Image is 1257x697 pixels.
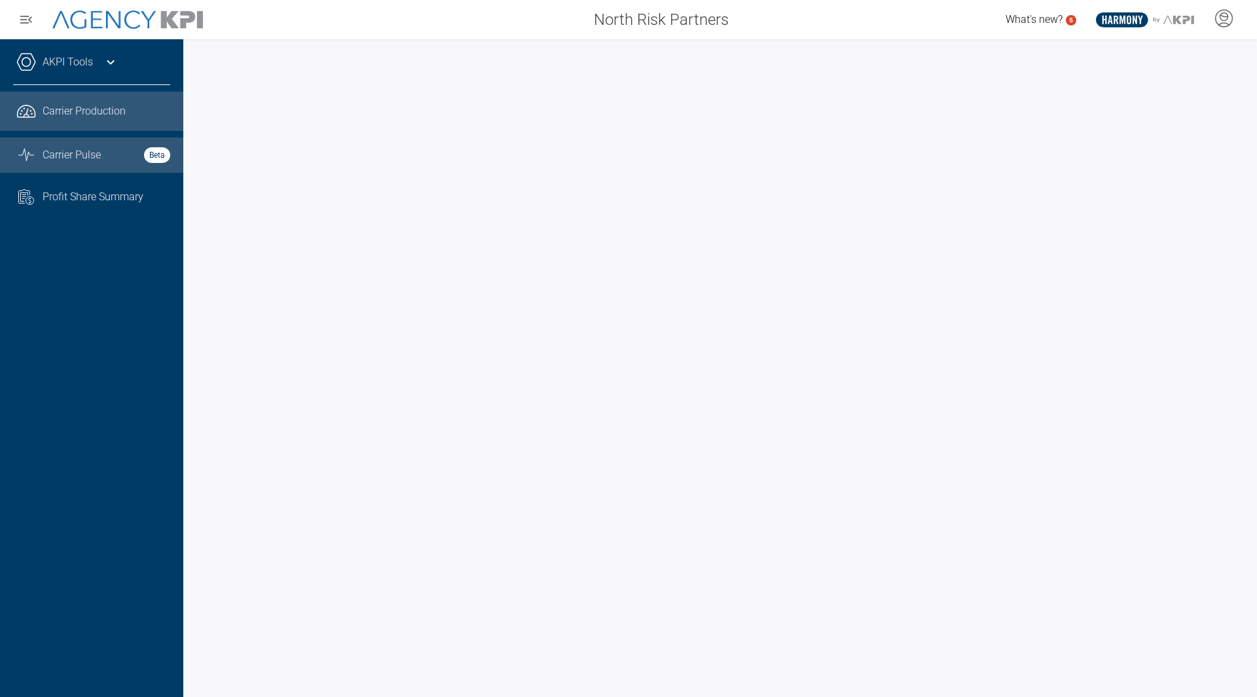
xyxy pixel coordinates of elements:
img: AgencyKPI [52,10,203,29]
a: AKPI Tools [43,54,93,70]
span: Carrier Pulse [43,147,101,163]
span: Profit Share Summary [43,189,143,205]
a: 5 [1066,15,1076,26]
text: 5 [1069,16,1073,24]
strong: Beta [144,147,170,163]
span: What's new? [1006,13,1063,26]
span: North Risk Partners [594,8,729,31]
span: Carrier Production [43,103,126,119]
